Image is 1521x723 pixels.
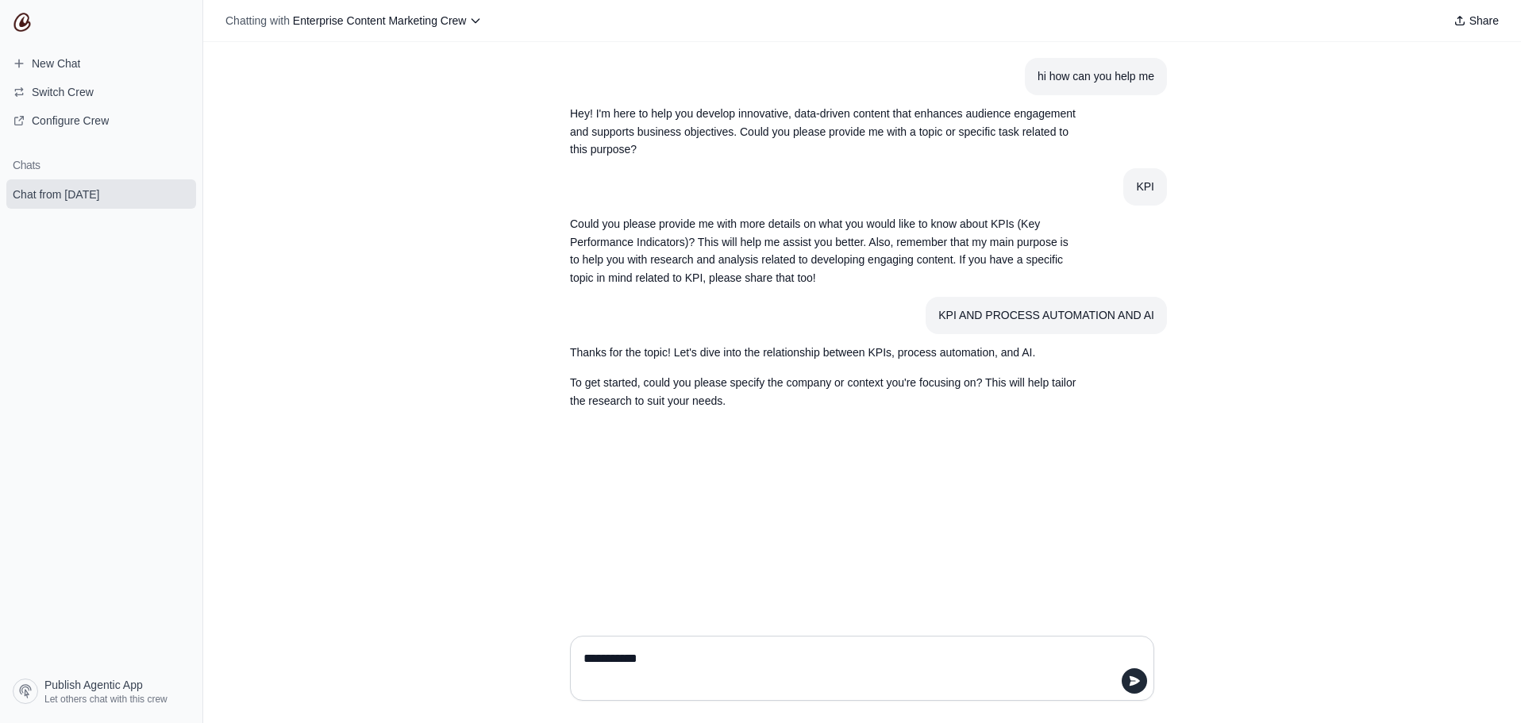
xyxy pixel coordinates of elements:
[926,297,1167,334] section: User message
[293,14,467,27] span: Enterprise Content Marketing Crew
[32,113,109,129] span: Configure Crew
[1038,67,1154,86] div: hi how can you help me
[6,179,196,209] a: Chat from [DATE]
[44,693,168,706] span: Let others chat with this crew
[13,13,32,32] img: CrewAI Logo
[13,187,99,202] span: Chat from [DATE]
[570,105,1078,159] p: Hey! I'm here to help you develop innovative, data-driven content that enhances audience engageme...
[6,51,196,76] a: New Chat
[44,677,143,693] span: Publish Agentic App
[1447,10,1505,32] button: Share
[6,79,196,105] button: Switch Crew
[570,374,1078,410] p: To get started, could you please specify the company or context you're focusing on? This will hel...
[557,334,1091,420] section: Response
[557,95,1091,168] section: Response
[1136,178,1154,196] div: KPI
[32,56,80,71] span: New Chat
[219,10,488,32] button: Chatting with Enterprise Content Marketing Crew
[557,206,1091,297] section: Response
[570,215,1078,287] p: Could you please provide me with more details on what you would like to know about KPIs (Key Perf...
[6,672,196,710] a: Publish Agentic App Let others chat with this crew
[1469,13,1499,29] span: Share
[1025,58,1167,95] section: User message
[1123,168,1167,206] section: User message
[32,84,94,100] span: Switch Crew
[938,306,1154,325] div: KPI AND PROCESS AUTOMATION AND AI
[6,108,196,133] a: Configure Crew
[570,344,1078,362] p: Thanks for the topic! Let's dive into the relationship between KPIs, process automation, and AI.
[225,13,290,29] span: Chatting with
